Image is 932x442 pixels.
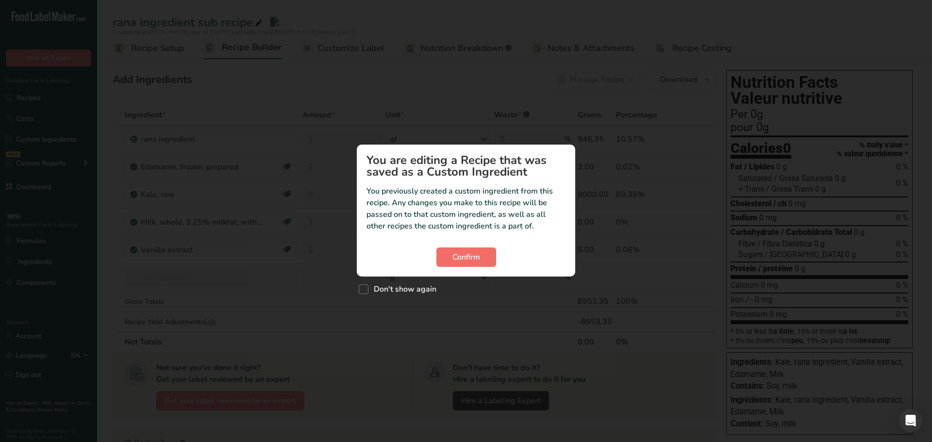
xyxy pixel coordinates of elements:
button: Confirm [436,247,496,267]
h1: You are editing a Recipe that was saved as a Custom Ingredient [366,154,566,178]
span: Confirm [452,251,480,263]
div: Open Intercom Messenger [899,409,922,432]
span: Don't show again [368,284,436,294]
p: You previously created a custom ingredient from this recipe. Any changes you make to this recipe ... [366,185,566,232]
